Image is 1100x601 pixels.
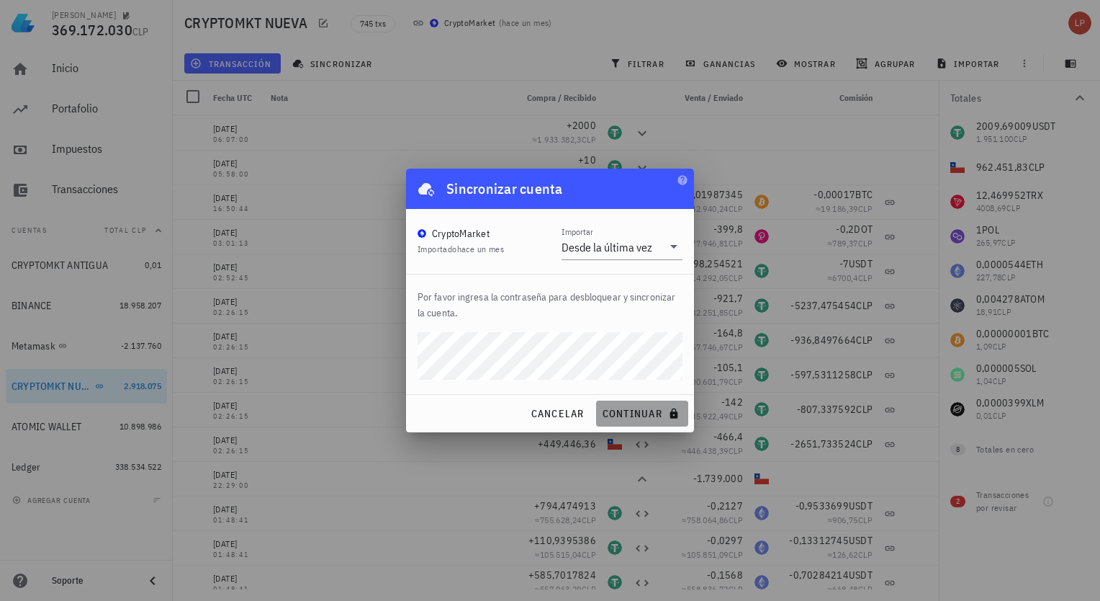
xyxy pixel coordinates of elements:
span: Importado [418,244,504,254]
div: CryptoMarket [432,226,490,241]
div: ImportarDesde la última vez [562,235,682,259]
span: cancelar [530,407,584,420]
div: Sincronizar cuenta [446,177,563,200]
span: continuar [602,407,682,420]
p: Por favor ingresa la contraseña para desbloquear y sincronizar la cuenta. [418,289,682,321]
button: cancelar [524,401,590,427]
button: continuar [596,401,688,427]
span: hace un mes [457,244,504,254]
div: Desde la última vez [562,240,652,254]
img: CryptoMKT [418,229,426,238]
label: Importar [562,226,593,237]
